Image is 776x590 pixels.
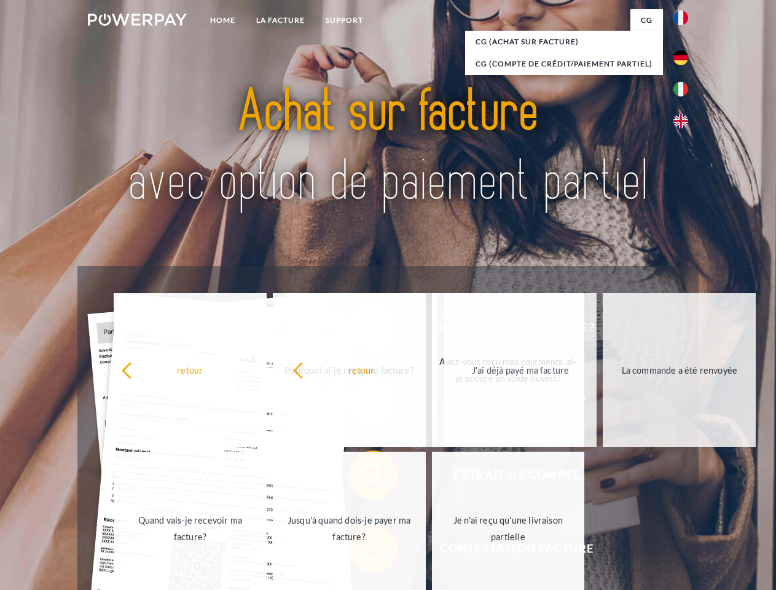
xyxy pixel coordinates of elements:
a: LA FACTURE [246,9,315,31]
img: it [673,82,688,96]
img: logo-powerpay-white.svg [88,14,187,26]
a: Home [200,9,246,31]
a: CG [630,9,663,31]
a: CG (Compte de crédit/paiement partiel) [465,53,663,75]
img: fr [673,10,688,25]
img: de [673,50,688,65]
div: Jusqu'à quand dois-je payer ma facture? [280,512,418,545]
div: J'ai déjà payé ma facture [452,361,590,378]
img: en [673,114,688,128]
div: retour [292,361,431,378]
a: CG (achat sur facture) [465,31,663,53]
div: Quand vais-je recevoir ma facture? [121,512,259,545]
div: retour [121,361,259,378]
div: Je n'ai reçu qu'une livraison partielle [439,512,578,545]
a: Support [315,9,374,31]
div: La commande a été renvoyée [610,361,748,378]
img: title-powerpay_fr.svg [117,59,659,235]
